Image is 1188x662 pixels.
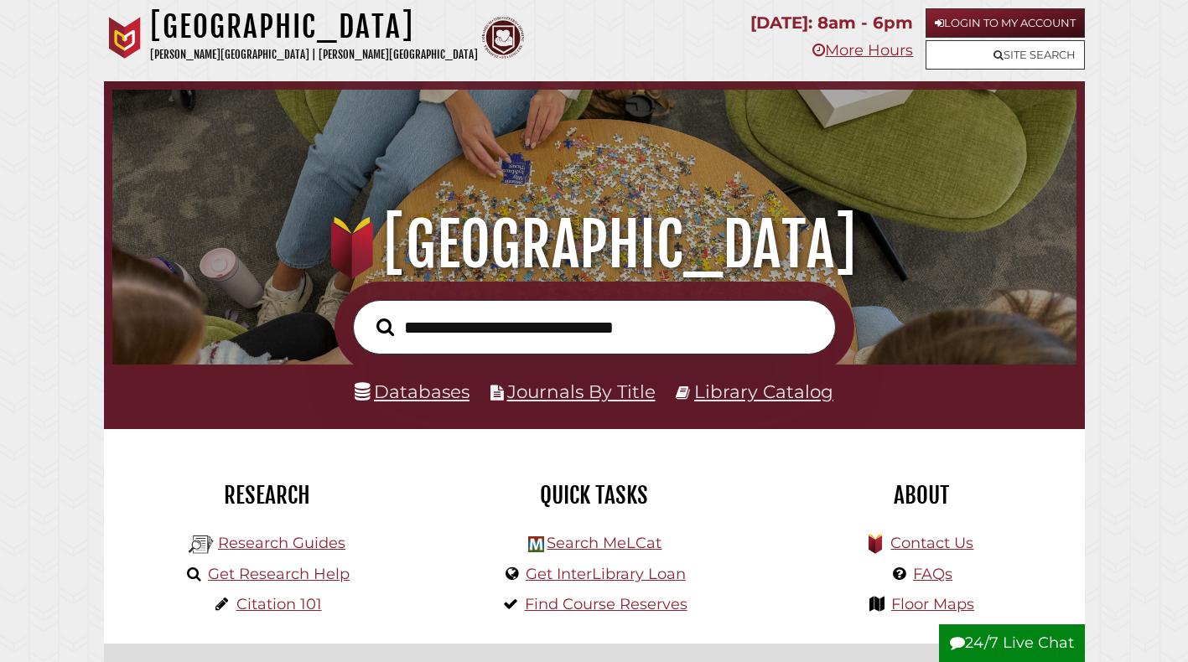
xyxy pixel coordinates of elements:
[368,313,402,340] button: Search
[117,481,418,509] h2: Research
[355,380,469,402] a: Databases
[507,380,656,402] a: Journals By Title
[218,534,345,552] a: Research Guides
[913,565,952,583] a: FAQs
[104,17,146,59] img: Calvin University
[150,8,478,45] h1: [GEOGRAPHIC_DATA]
[525,595,687,613] a: Find Course Reserves
[750,8,913,38] p: [DATE]: 8am - 6pm
[890,534,973,552] a: Contact Us
[694,380,833,402] a: Library Catalog
[236,595,322,613] a: Citation 101
[482,17,524,59] img: Calvin Theological Seminary
[891,595,974,613] a: Floor Maps
[528,536,544,552] img: Hekman Library Logo
[526,565,686,583] a: Get InterLibrary Loan
[444,481,745,509] h2: Quick Tasks
[150,45,478,65] p: [PERSON_NAME][GEOGRAPHIC_DATA] | [PERSON_NAME][GEOGRAPHIC_DATA]
[926,40,1085,70] a: Site Search
[130,208,1059,282] h1: [GEOGRAPHIC_DATA]
[926,8,1085,38] a: Login to My Account
[812,41,913,59] a: More Hours
[189,532,214,557] img: Hekman Library Logo
[376,318,394,337] i: Search
[547,534,661,552] a: Search MeLCat
[770,481,1072,509] h2: About
[208,565,350,583] a: Get Research Help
